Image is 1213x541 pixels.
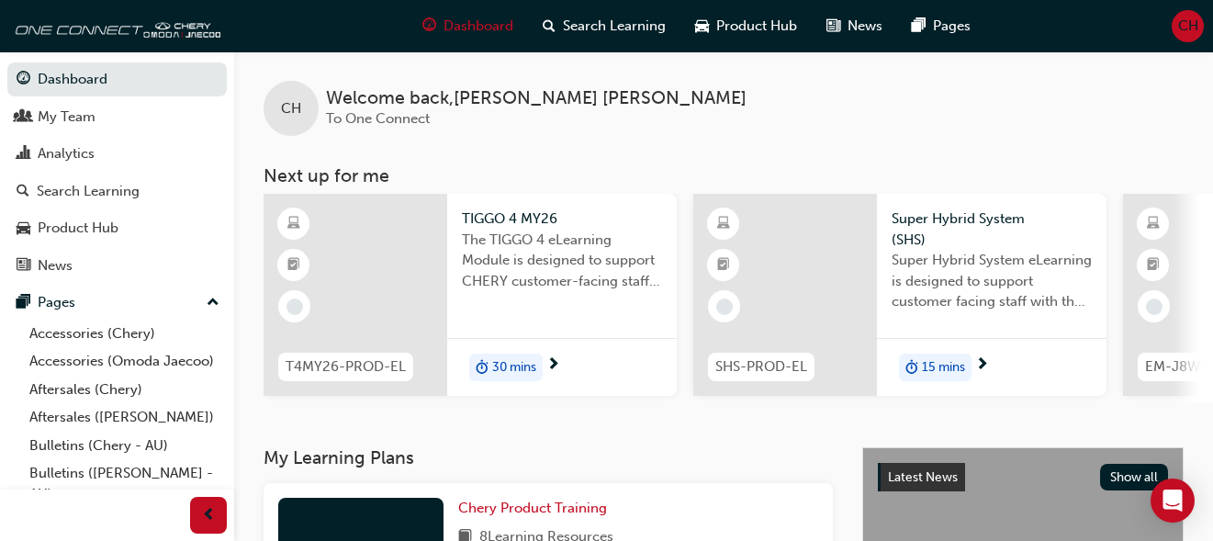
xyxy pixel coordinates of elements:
span: learningResourceType_ELEARNING-icon [1147,212,1160,236]
button: Pages [7,286,227,320]
span: Chery Product Training [458,500,607,516]
button: CH [1172,10,1204,42]
span: people-icon [17,109,30,126]
span: booktick-icon [287,254,300,277]
button: Show all [1100,464,1169,490]
a: Analytics [7,137,227,171]
div: Product Hub [38,218,118,239]
div: Analytics [38,143,95,164]
span: 15 mins [922,357,965,378]
span: car-icon [695,15,709,38]
span: up-icon [207,291,219,315]
span: CH [1178,16,1198,37]
span: car-icon [17,220,30,237]
span: search-icon [17,184,29,200]
a: pages-iconPages [897,7,985,45]
span: learningResourceType_ELEARNING-icon [287,212,300,236]
span: Product Hub [716,16,797,37]
a: Bulletins ([PERSON_NAME] - AU) [22,459,227,508]
span: guage-icon [17,72,30,88]
a: SHS-PROD-ELSuper Hybrid System (SHS)Super Hybrid System eLearning is designed to support customer... [693,194,1106,396]
button: DashboardMy TeamAnalyticsSearch LearningProduct HubNews [7,59,227,286]
span: learningRecordVerb_NONE-icon [1146,299,1162,315]
a: Latest NewsShow all [878,463,1168,492]
span: Search Learning [563,16,666,37]
span: news-icon [17,258,30,275]
div: My Team [38,107,95,128]
span: prev-icon [202,504,216,527]
h3: My Learning Plans [264,447,833,468]
span: guage-icon [422,15,436,38]
a: Chery Product Training [458,498,614,519]
a: Search Learning [7,175,227,209]
div: News [38,255,73,276]
span: next-icon [975,357,989,374]
span: Latest News [888,469,958,485]
div: Search Learning [37,181,140,202]
span: T4MY26-PROD-EL [286,356,406,378]
a: T4MY26-PROD-ELTIGGO 4 MY26The TIGGO 4 eLearning Module is designed to support CHERY customer-faci... [264,194,677,396]
span: 30 mins [492,357,536,378]
span: learningRecordVerb_NONE-icon [286,299,303,315]
span: next-icon [546,357,560,374]
span: pages-icon [912,15,926,38]
span: EM-J8WT [1145,356,1208,378]
span: The TIGGO 4 eLearning Module is designed to support CHERY customer-facing staff with the product ... [462,230,662,292]
span: TIGGO 4 MY26 [462,209,662,230]
div: Open Intercom Messenger [1151,479,1195,523]
a: Dashboard [7,62,227,96]
span: booktick-icon [1147,254,1160,277]
a: My Team [7,100,227,134]
img: oneconnect [9,7,220,44]
span: To One Connect [326,110,430,127]
a: Aftersales (Chery) [22,376,227,404]
span: learningResourceType_ELEARNING-icon [717,212,730,236]
span: Dashboard [444,16,513,37]
a: guage-iconDashboard [408,7,528,45]
a: Bulletins (Chery - AU) [22,432,227,460]
span: learningRecordVerb_NONE-icon [716,299,733,315]
div: Pages [38,292,75,313]
span: Super Hybrid System eLearning is designed to support customer facing staff with the understanding... [892,250,1092,312]
span: search-icon [543,15,556,38]
a: search-iconSearch Learning [528,7,680,45]
span: duration-icon [476,355,489,379]
a: Aftersales ([PERSON_NAME]) [22,403,227,432]
span: News [848,16,882,37]
span: duration-icon [905,355,918,379]
span: Pages [933,16,971,37]
a: Product Hub [7,211,227,245]
span: pages-icon [17,295,30,311]
a: News [7,249,227,283]
a: Accessories (Chery) [22,320,227,348]
span: Welcome back , [PERSON_NAME] [PERSON_NAME] [326,88,747,109]
span: booktick-icon [717,254,730,277]
span: Super Hybrid System (SHS) [892,209,1092,250]
a: car-iconProduct Hub [680,7,812,45]
h3: Next up for me [234,165,1213,186]
span: CH [281,98,301,119]
span: news-icon [826,15,840,38]
a: Accessories (Omoda Jaecoo) [22,347,227,376]
a: news-iconNews [812,7,897,45]
span: SHS-PROD-EL [715,356,807,378]
span: chart-icon [17,146,30,163]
